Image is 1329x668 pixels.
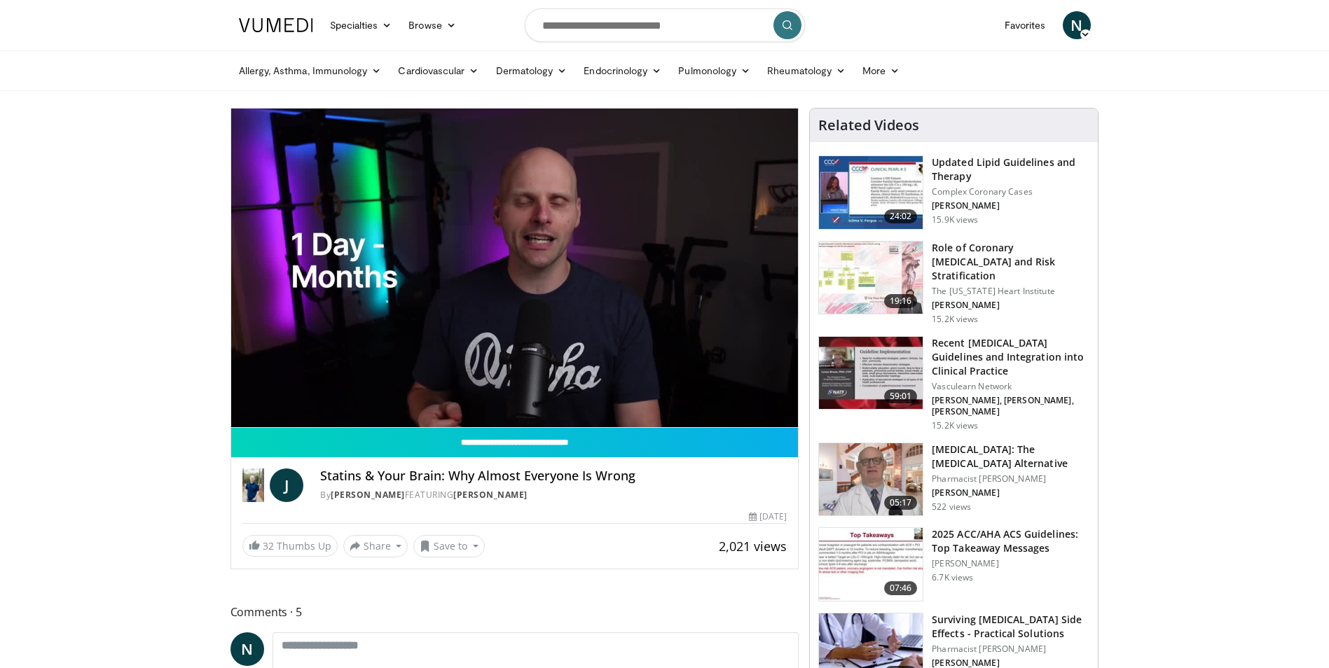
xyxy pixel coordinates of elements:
a: N [1063,11,1091,39]
h4: Statins & Your Brain: Why Almost Everyone Is Wrong [320,468,787,484]
a: J [270,468,303,502]
span: 32 [263,539,274,552]
p: [PERSON_NAME] [932,558,1089,569]
p: [PERSON_NAME] [932,487,1089,499]
h4: Related Videos [818,117,919,134]
img: VuMedi Logo [239,18,313,32]
a: N [230,632,264,666]
span: 05:17 [884,496,918,510]
p: [PERSON_NAME] [932,300,1089,311]
a: 05:17 [MEDICAL_DATA]: The [MEDICAL_DATA] Alternative Pharmacist [PERSON_NAME] [PERSON_NAME] 522 v... [818,443,1089,517]
a: Browse [400,11,464,39]
p: Complex Coronary Cases [932,186,1089,197]
p: [PERSON_NAME], [PERSON_NAME], [PERSON_NAME] [932,395,1089,417]
p: 15.2K views [932,420,978,431]
h3: [MEDICAL_DATA]: The [MEDICAL_DATA] Alternative [932,443,1089,471]
h3: Recent [MEDICAL_DATA] Guidelines and Integration into Clinical Practice [932,336,1089,378]
a: Pulmonology [670,57,759,85]
input: Search topics, interventions [525,8,805,42]
p: Vasculearn Network [932,381,1089,392]
span: 24:02 [884,209,918,223]
img: Dr. Jordan Rennicke [242,468,265,502]
div: By FEATURING [320,489,787,501]
a: Cardiovascular [390,57,487,85]
a: Endocrinology [575,57,670,85]
a: Favorites [996,11,1054,39]
a: 07:46 2025 ACC/AHA ACS Guidelines: Top Takeaway Messages [PERSON_NAME] 6.7K views [818,527,1089,601]
p: 15.2K views [932,314,978,325]
img: 1efa8c99-7b8a-4ab5-a569-1c219ae7bd2c.150x105_q85_crop-smart_upscale.jpg [819,242,923,314]
button: Save to [413,535,485,557]
div: [DATE] [749,510,787,523]
p: Pharmacist [PERSON_NAME] [932,473,1089,485]
h3: Updated Lipid Guidelines and Therapy [932,155,1089,183]
span: 2,021 views [719,538,787,555]
a: More [854,57,908,85]
button: Share [343,535,408,557]
a: 24:02 Updated Lipid Guidelines and Therapy Complex Coronary Cases [PERSON_NAME] 15.9K views [818,155,1089,230]
p: 522 views [932,501,971,513]
h3: 2025 ACC/AHA ACS Guidelines: Top Takeaway Messages [932,527,1089,555]
a: [PERSON_NAME] [331,489,405,501]
img: 87825f19-cf4c-4b91-bba1-ce218758c6bb.150x105_q85_crop-smart_upscale.jpg [819,337,923,410]
h3: Role of Coronary [MEDICAL_DATA] and Risk Stratification [932,241,1089,283]
a: 32 Thumbs Up [242,535,338,557]
span: 19:16 [884,294,918,308]
p: Pharmacist [PERSON_NAME] [932,643,1089,655]
img: ce9609b9-a9bf-4b08-84dd-8eeb8ab29fc6.150x105_q85_crop-smart_upscale.jpg [819,443,923,516]
a: Specialties [322,11,401,39]
p: The [US_STATE] Heart Institute [932,286,1089,297]
a: 19:16 Role of Coronary [MEDICAL_DATA] and Risk Stratification The [US_STATE] Heart Institute [PER... [818,241,1089,325]
span: Comments 5 [230,603,799,621]
a: Allergy, Asthma, Immunology [230,57,390,85]
span: 59:01 [884,389,918,403]
span: 07:46 [884,581,918,595]
a: Dermatology [488,57,576,85]
p: 15.9K views [932,214,978,225]
img: 77f671eb-9394-4acc-bc78-a9f077f94e00.150x105_q85_crop-smart_upscale.jpg [819,156,923,229]
h3: Surviving [MEDICAL_DATA] Side Effects - Practical Solutions [932,613,1089,641]
video-js: Video Player [231,109,799,428]
p: 6.7K views [932,572,973,583]
a: 59:01 Recent [MEDICAL_DATA] Guidelines and Integration into Clinical Practice Vasculearn Network ... [818,336,1089,431]
img: 369ac253-1227-4c00-b4e1-6e957fd240a8.150x105_q85_crop-smart_upscale.jpg [819,528,923,601]
p: [PERSON_NAME] [932,200,1089,211]
a: [PERSON_NAME] [453,489,528,501]
a: Rheumatology [759,57,854,85]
